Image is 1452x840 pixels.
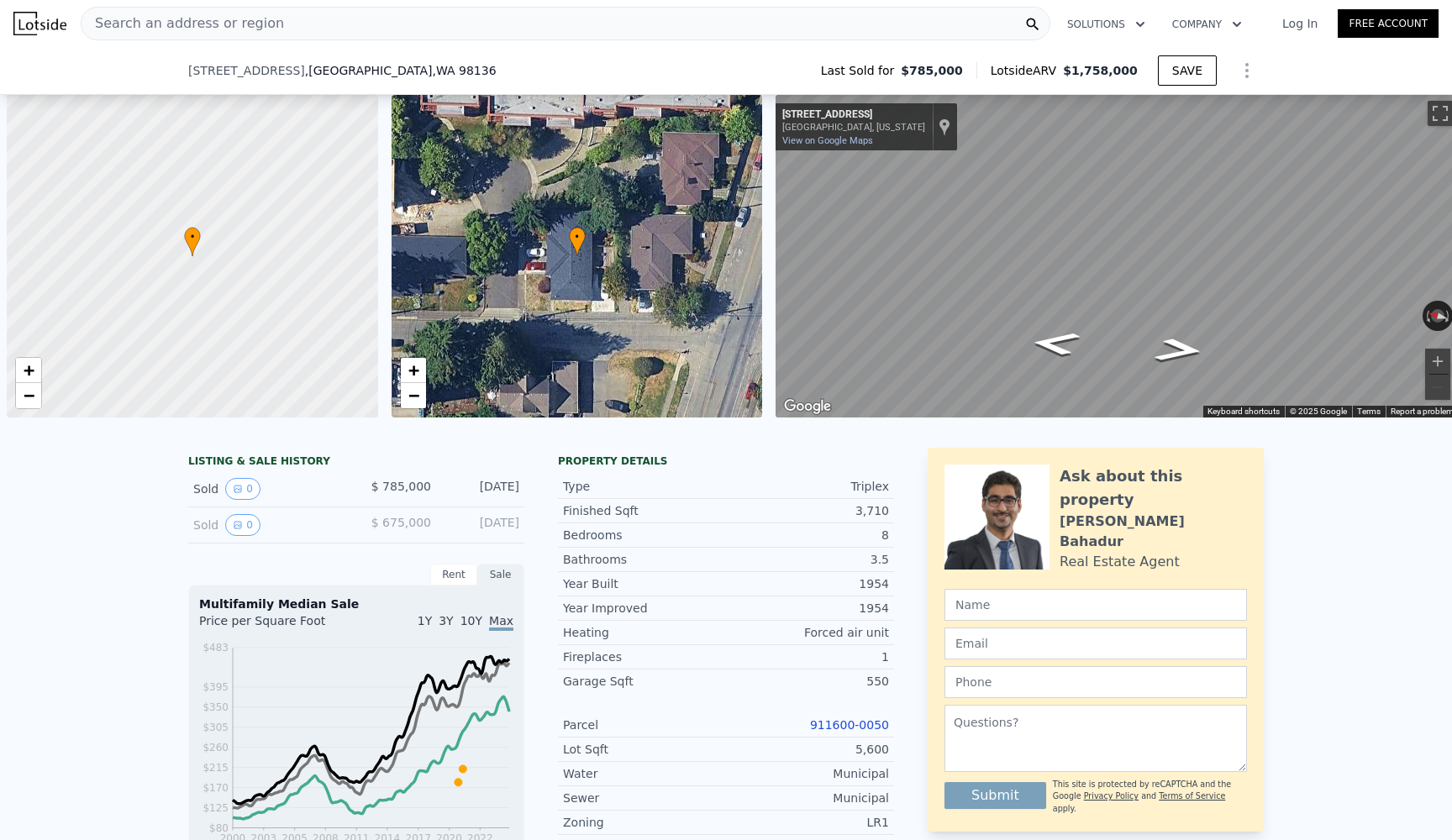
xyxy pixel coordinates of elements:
[1290,407,1347,416] span: © 2025 Google
[563,575,726,592] div: Year Built
[1134,333,1225,368] path: Go South, 46th Pl SW
[418,614,432,627] span: 1Y
[24,360,34,381] span: +
[203,802,229,814] tspan: $125
[193,514,343,536] div: Sold
[1357,407,1381,416] a: Terms (opens in new tab)
[726,741,889,758] div: 5,600
[1262,15,1338,32] a: Log In
[408,385,418,406] span: −
[563,624,726,641] div: Heating
[563,765,726,782] div: Water
[82,13,284,34] span: Search an address or region
[432,64,496,77] span: , WA 98136
[563,814,726,831] div: Zoning
[1063,64,1138,77] span: $1,758,000
[780,396,835,417] a: Open this area in Google Maps (opens a new window)
[563,502,726,519] div: Finished Sqft
[439,614,453,627] span: 3Y
[558,454,894,468] div: Property details
[782,122,925,133] div: [GEOGRAPHIC_DATA], [US_STATE]
[726,502,889,519] div: 3,710
[944,589,1247,621] input: Name
[726,648,889,665] div: 1
[188,62,305,79] span: [STREET_ADDRESS]
[563,527,726,543] div: Bedrooms
[199,612,356,639] div: Price per Square Foot
[1207,406,1280,417] button: Keyboard shortcuts
[1158,55,1217,86] button: SAVE
[1009,326,1101,361] path: Go North, 46th Pl SW
[1054,9,1159,39] button: Solutions
[1159,791,1225,801] a: Terms of Service
[726,814,889,831] div: LR1
[944,782,1046,809] button: Submit
[203,642,229,654] tspan: $483
[569,227,586,256] div: •
[371,516,431,529] span: $ 675,000
[563,600,726,617] div: Year Improved
[726,765,889,782] div: Municipal
[203,722,229,733] tspan: $305
[726,624,889,641] div: Forced air unit
[726,673,889,690] div: 550
[726,478,889,495] div: Triplex
[460,614,482,627] span: 10Y
[401,358,426,383] a: Zoom in
[563,673,726,690] div: Garage Sqft
[305,62,497,79] span: , [GEOGRAPHIC_DATA]
[199,596,513,612] div: Multifamily Median Sale
[193,478,343,500] div: Sold
[821,62,902,79] span: Last Sold for
[203,701,229,713] tspan: $350
[726,600,889,617] div: 1954
[16,358,41,383] a: Zoom in
[901,62,963,79] span: $785,000
[563,648,726,665] div: Fireplaces
[563,551,726,568] div: Bathrooms
[1425,349,1450,374] button: Zoom in
[203,681,229,693] tspan: $395
[408,360,418,381] span: +
[430,564,477,585] div: Rent
[563,478,726,495] div: Type
[563,717,726,733] div: Parcel
[1053,779,1247,815] div: This site is protected by reCAPTCHA and the Google and apply.
[445,514,519,536] div: [DATE]
[1423,301,1432,331] button: Rotate counterclockwise
[184,227,201,256] div: •
[782,108,925,122] div: [STREET_ADDRESS]
[184,229,201,244] span: •
[445,478,519,500] div: [DATE]
[726,575,889,592] div: 1954
[726,527,889,543] div: 8
[810,718,889,732] a: 911600-0050
[1060,552,1180,572] div: Real Estate Agent
[1159,9,1255,39] button: Company
[939,118,950,136] a: Show location on map
[188,454,524,471] div: LISTING & SALE HISTORY
[13,12,66,35] img: Lotside
[489,614,513,631] span: Max
[225,478,260,500] button: View historical data
[1060,512,1247,552] div: [PERSON_NAME] Bahadur
[209,822,229,834] tspan: $80
[24,385,34,406] span: −
[1060,465,1247,512] div: Ask about this property
[203,762,229,774] tspan: $215
[477,564,524,585] div: Sale
[782,135,873,146] a: View on Google Maps
[1338,9,1439,38] a: Free Account
[203,782,229,794] tspan: $170
[225,514,260,536] button: View historical data
[1230,54,1264,87] button: Show Options
[401,383,426,408] a: Zoom out
[726,790,889,806] div: Municipal
[371,480,431,493] span: $ 785,000
[944,666,1247,698] input: Phone
[991,62,1063,79] span: Lotside ARV
[1084,791,1139,801] a: Privacy Policy
[1425,375,1450,400] button: Zoom out
[569,229,586,244] span: •
[726,551,889,568] div: 3.5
